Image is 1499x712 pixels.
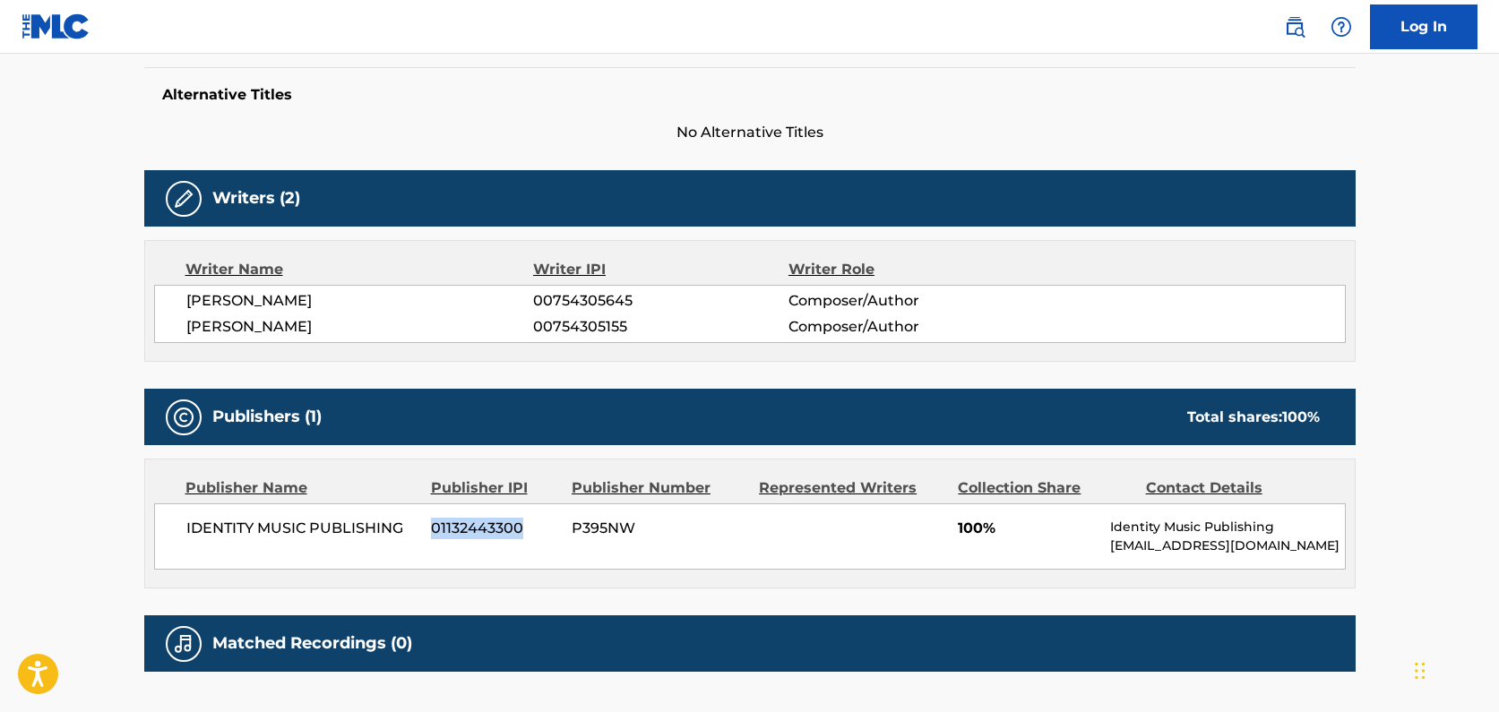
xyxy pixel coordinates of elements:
[788,316,1021,338] span: Composer/Author
[1331,16,1352,38] img: help
[173,407,194,428] img: Publishers
[1277,9,1313,45] a: Public Search
[788,259,1021,280] div: Writer Role
[186,316,534,338] span: [PERSON_NAME]
[173,188,194,210] img: Writers
[186,290,534,312] span: [PERSON_NAME]
[212,633,412,654] h5: Matched Recordings (0)
[185,259,534,280] div: Writer Name
[1323,9,1359,45] div: Help
[162,86,1338,104] h5: Alternative Titles
[1110,536,1344,555] p: [EMAIL_ADDRESS][DOMAIN_NAME]
[173,633,194,655] img: Matched Recordings
[788,290,1021,312] span: Composer/Author
[1284,16,1305,38] img: search
[431,477,558,499] div: Publisher IPI
[212,407,322,427] h5: Publishers (1)
[533,259,788,280] div: Writer IPI
[1187,407,1320,428] div: Total shares:
[186,518,418,539] span: IDENTITY MUSIC PUBLISHING
[958,518,1097,539] span: 100%
[1110,518,1344,536] p: Identity Music Publishing
[533,290,788,312] span: 00754305645
[22,13,90,39] img: MLC Logo
[212,188,300,209] h5: Writers (2)
[1370,4,1477,49] a: Log In
[1415,644,1426,698] div: Drag
[572,518,745,539] span: P395NW
[144,122,1356,143] span: No Alternative Titles
[1409,626,1499,712] iframe: Chat Widget
[572,477,745,499] div: Publisher Number
[958,477,1132,499] div: Collection Share
[1282,408,1320,425] span: 100 %
[1146,477,1320,499] div: Contact Details
[533,316,788,338] span: 00754305155
[431,518,558,539] span: 01132443300
[759,477,944,499] div: Represented Writers
[185,477,418,499] div: Publisher Name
